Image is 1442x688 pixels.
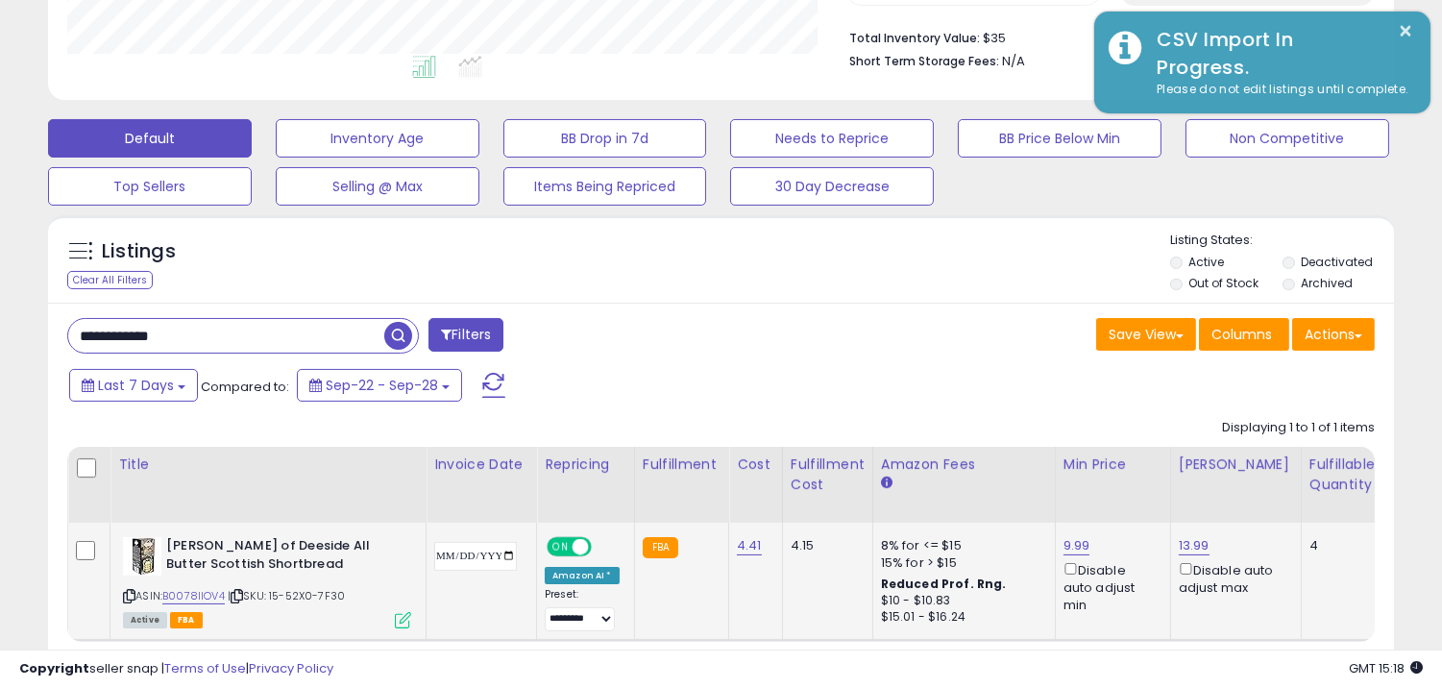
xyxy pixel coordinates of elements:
[730,119,934,158] button: Needs to Reprice
[1399,19,1414,43] button: ×
[1301,254,1373,270] label: Deactivated
[170,612,203,628] span: FBA
[730,167,934,206] button: 30 Day Decrease
[1063,455,1162,475] div: Min Price
[643,537,678,558] small: FBA
[48,119,252,158] button: Default
[1063,559,1156,614] div: Disable auto adjust min
[849,53,999,69] b: Short Term Storage Fees:
[1309,537,1369,554] div: 4
[1222,419,1375,437] div: Displaying 1 to 1 of 1 items
[545,455,626,475] div: Repricing
[1063,536,1090,555] a: 9.99
[849,30,980,46] b: Total Inventory Value:
[427,447,537,523] th: CSV column name: cust_attr_3_Invoice Date
[428,318,503,352] button: Filters
[791,455,865,495] div: Fulfillment Cost
[164,659,246,677] a: Terms of Use
[297,369,462,402] button: Sep-22 - Sep-28
[881,455,1047,475] div: Amazon Fees
[201,378,289,396] span: Compared to:
[1292,318,1375,351] button: Actions
[249,659,333,677] a: Privacy Policy
[98,376,174,395] span: Last 7 Days
[881,609,1040,626] div: $15.01 - $16.24
[881,554,1040,572] div: 15% for > $15
[643,455,721,475] div: Fulfillment
[166,537,400,577] b: [PERSON_NAME] of Deeside All Butter Scottish Shortbread
[19,659,89,677] strong: Copyright
[162,588,225,604] a: B0078IIOV4
[434,455,528,475] div: Invoice Date
[1170,232,1394,250] p: Listing States:
[1199,318,1289,351] button: Columns
[881,593,1040,609] div: $10 - $10.83
[276,119,479,158] button: Inventory Age
[69,369,198,402] button: Last 7 Days
[67,271,153,289] div: Clear All Filters
[503,167,707,206] button: Items Being Repriced
[1349,659,1423,677] span: 2025-10-6 15:18 GMT
[1096,318,1196,351] button: Save View
[1179,536,1210,555] a: 13.99
[791,537,858,554] div: 4.15
[123,612,167,628] span: All listings currently available for purchase on Amazon
[1188,254,1224,270] label: Active
[102,238,176,265] h5: Listings
[1142,81,1416,99] div: Please do not edit listings until complete.
[881,576,1007,592] b: Reduced Prof. Rng.
[503,119,707,158] button: BB Drop in 7d
[123,537,161,576] img: 51YsLCndMLL._SL40_.jpg
[589,539,620,555] span: OFF
[123,537,411,627] div: ASIN:
[228,588,345,603] span: | SKU: 15-52X0-7F30
[1185,119,1389,158] button: Non Competitive
[1002,52,1025,70] span: N/A
[545,567,620,584] div: Amazon AI *
[849,25,1360,48] li: $35
[549,539,573,555] span: ON
[1179,455,1293,475] div: [PERSON_NAME]
[881,537,1040,554] div: 8% for <= $15
[1309,455,1376,495] div: Fulfillable Quantity
[1301,275,1353,291] label: Archived
[1211,325,1272,344] span: Columns
[737,536,762,555] a: 4.41
[737,455,774,475] div: Cost
[1142,26,1416,81] div: CSV Import In Progress.
[881,475,892,492] small: Amazon Fees.
[48,167,252,206] button: Top Sellers
[19,660,333,678] div: seller snap | |
[958,119,1161,158] button: BB Price Below Min
[1188,275,1259,291] label: Out of Stock
[276,167,479,206] button: Selling @ Max
[326,376,438,395] span: Sep-22 - Sep-28
[1179,559,1286,597] div: Disable auto adjust max
[545,588,620,631] div: Preset:
[118,455,418,475] div: Title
